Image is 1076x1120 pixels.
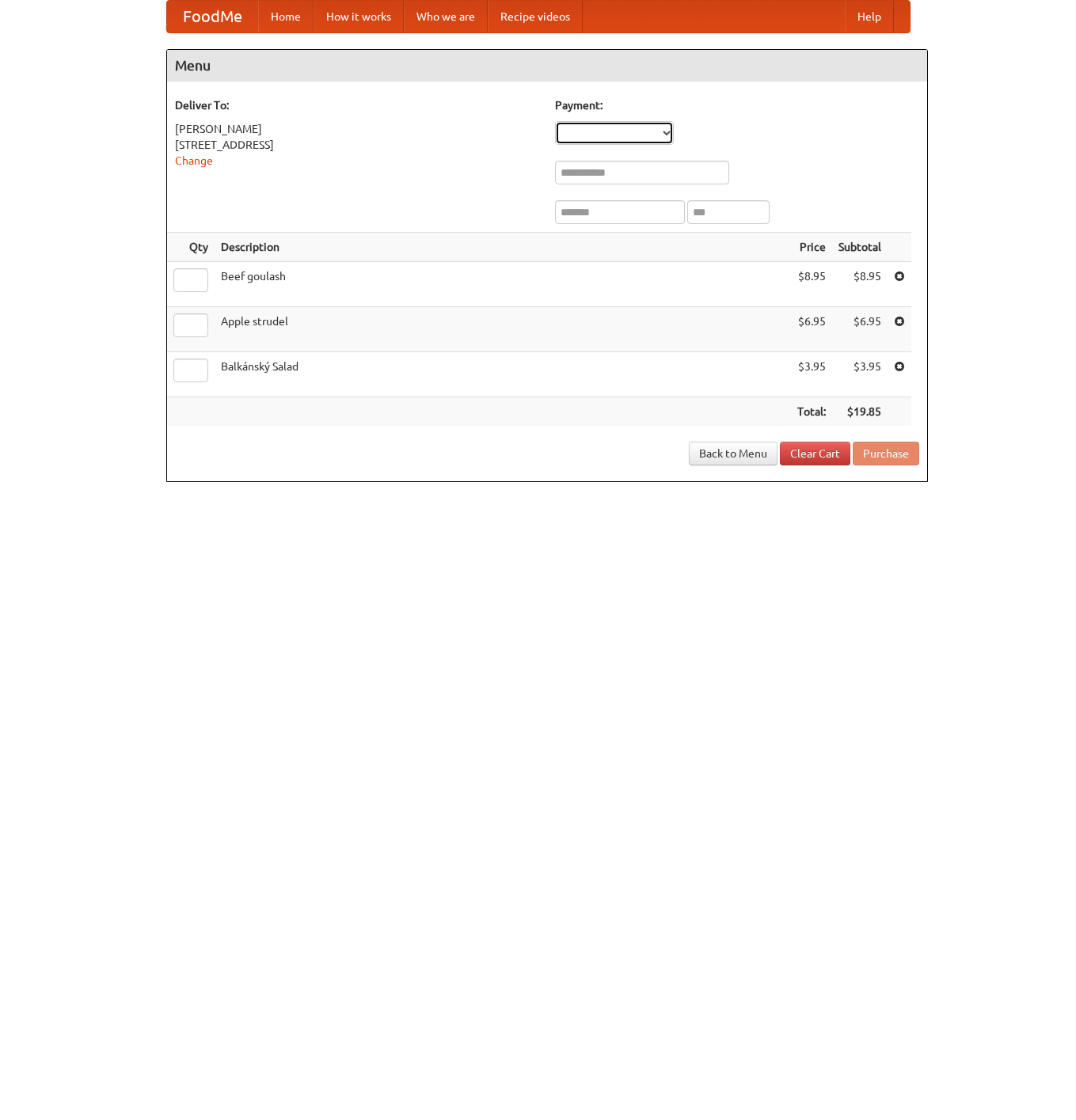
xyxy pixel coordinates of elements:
th: Subtotal [832,233,888,262]
td: $3.95 [791,352,832,397]
h4: Menu [167,50,927,82]
a: Change [175,154,213,167]
a: Home [258,1,314,32]
td: $6.95 [832,307,888,352]
a: Clear Cart [780,442,850,465]
td: Balkánský Salad [215,352,791,397]
th: Qty [167,233,215,262]
a: Help [845,1,894,32]
td: $3.95 [832,352,888,397]
h5: Deliver To: [175,97,539,113]
a: How it works [314,1,404,32]
a: Back to Menu [689,442,778,465]
th: Description [215,233,791,262]
a: FoodMe [167,1,258,32]
h5: Payment: [555,97,919,113]
td: $6.95 [791,307,832,352]
th: $19.85 [832,397,888,427]
td: Apple strudel [215,307,791,352]
div: [PERSON_NAME] [175,121,539,137]
div: [STREET_ADDRESS] [175,137,539,153]
td: $8.95 [791,262,832,307]
td: Beef goulash [215,262,791,307]
th: Total: [791,397,832,427]
th: Price [791,233,832,262]
a: Recipe videos [488,1,583,32]
button: Purchase [853,442,919,465]
a: Who we are [404,1,488,32]
td: $8.95 [832,262,888,307]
